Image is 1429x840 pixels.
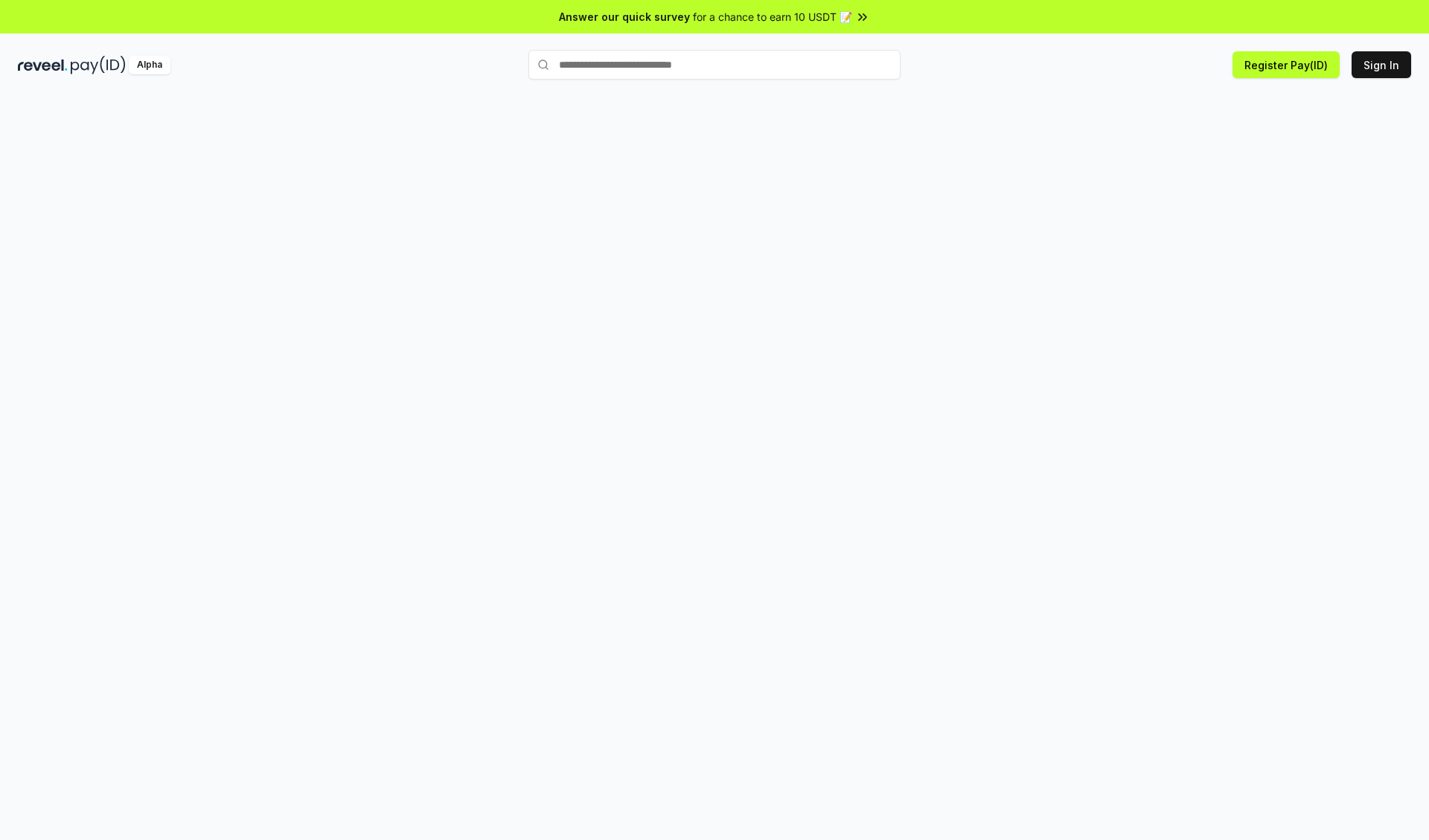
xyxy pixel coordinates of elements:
img: pay_id [71,56,126,74]
span: Answer our quick survey [559,9,690,25]
button: Sign In [1352,51,1411,78]
button: Register Pay(ID) [1233,51,1340,78]
img: reveel_dark [18,56,68,74]
span: for a chance to earn 10 USDT 📝 [693,9,852,25]
div: Alpha [129,56,170,74]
